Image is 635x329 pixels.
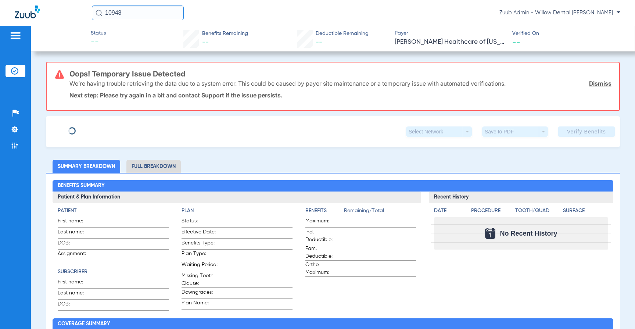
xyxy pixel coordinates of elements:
img: Calendar [485,228,495,239]
span: Fam. Deductible: [305,245,341,260]
span: Assignment: [58,250,94,260]
h4: Benefits [305,207,344,215]
span: Verified On [512,30,623,37]
span: Plan Name: [182,299,218,309]
span: Benefits Type: [182,239,218,249]
input: Search for patients [92,6,184,20]
span: [PERSON_NAME] Healthcare of [US_STATE] - (HUB) [395,37,506,47]
li: Full Breakdown [126,160,181,173]
app-breakdown-title: Procedure [471,207,513,217]
h4: Date [434,207,465,215]
span: Ortho Maximum: [305,261,341,276]
p: Next step: Please try again in a bit and contact Support if the issue persists. [69,92,611,99]
h4: Surface [563,207,608,215]
app-breakdown-title: Tooth/Quad [515,207,560,217]
span: Status [91,29,106,37]
span: Deductible Remaining [316,30,369,37]
span: Status: [182,217,218,227]
span: First name: [58,217,94,227]
span: First name: [58,278,94,288]
span: Waiting Period: [182,261,218,271]
h4: Procedure [471,207,513,215]
app-breakdown-title: Surface [563,207,608,217]
img: hamburger-icon [10,31,21,40]
span: DOB: [58,239,94,249]
span: Benefits Remaining [202,30,248,37]
p: We’re having trouble retrieving the data due to a system error. This could be caused by payer sit... [69,80,506,87]
span: -- [202,39,209,46]
li: Summary Breakdown [53,160,120,173]
span: Plan Type: [182,250,218,260]
app-breakdown-title: Benefits [305,207,344,217]
h2: Benefits Summary [53,180,614,192]
iframe: Chat Widget [598,294,635,329]
img: Zuub Logo [15,6,40,18]
span: Ind. Deductible: [305,228,341,244]
span: -- [512,38,520,46]
span: Effective Date: [182,228,218,238]
span: No Recent History [500,230,557,237]
span: Payer [395,29,506,37]
h3: Recent History [429,192,613,203]
span: Downgrades: [182,289,218,298]
span: DOB: [58,300,94,310]
app-breakdown-title: Date [434,207,465,217]
h4: Subscriber [58,268,169,276]
span: -- [316,39,322,46]
h4: Patient [58,207,169,215]
img: Search Icon [96,10,102,16]
h4: Tooth/Quad [515,207,560,215]
span: Missing Tooth Clause: [182,272,218,287]
span: Remaining/Total [344,207,416,217]
h4: Plan [182,207,293,215]
span: Last name: [58,289,94,299]
span: Zuub Admin - Willow Dental [PERSON_NAME] [499,9,620,17]
img: error-icon [55,70,64,79]
h3: Patient & Plan Information [53,192,421,203]
span: Last name: [58,228,94,238]
span: -- [91,37,106,48]
h3: Oops! Temporary Issue Detected [69,70,611,78]
span: Maximum: [305,217,341,227]
a: Dismiss [589,80,611,87]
